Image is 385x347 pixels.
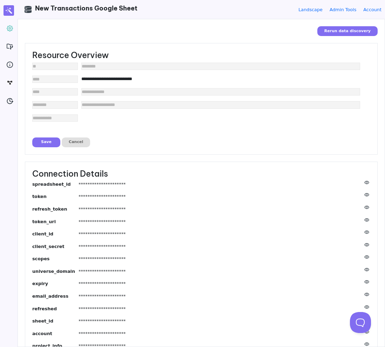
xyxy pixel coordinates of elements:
iframe: Toggle Customer Support [350,312,371,333]
dt: client_id [32,231,79,240]
input: edit value [81,76,360,82]
span: New Transactions Google Sheet [35,4,137,12]
button: Cancel [62,137,90,147]
input: edit value [81,63,360,70]
h3: Connection Details [32,169,370,179]
button: Save [32,137,60,147]
a: Landscape [298,6,323,13]
dt: account [32,330,79,339]
button: Rerun data discovery [317,26,378,36]
dt: token_uri [32,218,79,227]
dt: sheet_id [32,318,79,327]
input: edit value [81,101,360,108]
input: edit value [81,88,360,95]
dt: refresh_token [32,206,79,215]
input: edit label [32,114,78,122]
dt: email_address [32,293,79,302]
input: edit label [32,101,78,108]
a: Admin Tools [330,6,356,13]
dt: spreadsheet_id [32,181,79,190]
img: Magic Data logo [4,5,14,16]
input: edit label [32,88,78,95]
dt: client_secret [32,243,79,252]
dt: expiry [32,280,79,289]
dt: scopes [32,255,79,264]
input: edit label [32,63,78,70]
dt: refreshed [32,305,79,314]
dt: universe_domain [32,268,79,277]
input: edit label [32,76,78,83]
input: edit value [81,114,360,121]
h3: Resource Overview [32,50,370,60]
dt: token [32,193,79,202]
a: Account [363,6,381,13]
